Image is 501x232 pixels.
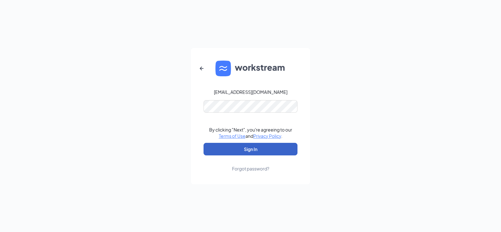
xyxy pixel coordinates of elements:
[219,133,245,139] a: Terms of Use
[209,127,292,139] div: By clicking "Next", you're agreeing to our and .
[214,89,287,95] div: [EMAIL_ADDRESS][DOMAIN_NAME]
[194,61,209,76] button: ArrowLeftNew
[204,143,297,155] button: Sign In
[215,61,286,76] img: WS logo and Workstream text
[232,155,269,172] a: Forgot password?
[232,165,269,172] div: Forgot password?
[253,133,281,139] a: Privacy Policy
[198,65,205,72] svg: ArrowLeftNew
